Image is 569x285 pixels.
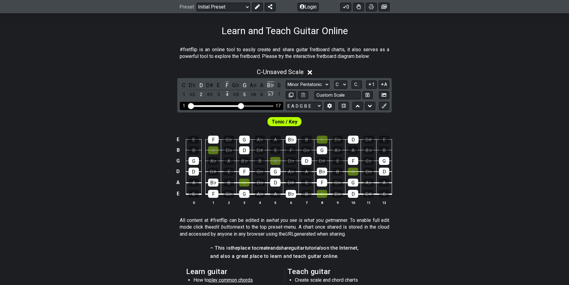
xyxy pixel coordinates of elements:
[363,157,374,165] div: G♭
[224,146,234,154] div: D♭
[301,146,312,154] div: G♭
[197,81,205,89] div: toggle pitch class
[186,268,281,275] h2: Learn guitar
[379,2,390,11] button: Create image
[345,199,361,206] th: 10
[239,146,249,154] div: D
[286,136,296,144] div: B♭
[175,155,182,166] td: G
[348,136,359,144] div: D
[224,190,234,198] div: G♭
[334,80,347,89] select: Tonic/Root
[317,168,327,176] div: B♭
[175,145,182,155] td: B
[249,91,257,99] div: toggle scale degree
[352,102,363,110] button: Move up
[332,168,343,176] div: B
[255,179,265,187] div: D♭
[332,179,343,187] div: G♭
[298,2,319,11] button: Login
[286,102,322,110] select: Tuning
[352,80,362,89] button: C..
[255,146,265,154] div: D♯
[257,68,304,76] span: C - Unsaved Scale
[305,245,323,251] em: tutorials
[196,2,250,11] select: Preset
[252,2,263,11] button: Edit Preset
[189,179,199,187] div: A
[214,91,222,99] div: toggle scale degree
[175,166,182,177] td: D
[175,177,182,188] td: A
[265,2,276,11] button: Share Preset
[224,179,234,187] div: B
[189,190,199,198] div: E
[252,199,268,206] th: 4
[189,91,196,99] div: toggle scale degree
[301,168,312,176] div: A
[180,91,188,99] div: toggle scale degree
[379,190,389,198] div: E
[330,199,345,206] th: 9
[208,179,218,187] div: B♭
[267,91,274,99] div: toggle scale degree
[221,25,348,37] h1: Learn and Teach Guitar Online
[179,4,194,10] span: Preset
[363,136,374,144] div: D♯
[376,199,392,206] th: 12
[211,224,235,230] em: edit button
[189,168,199,176] div: D
[353,2,364,11] button: Toggle Dexterity for all fretkits
[348,146,358,154] div: A
[232,91,240,99] div: toggle scale degree
[379,80,389,89] button: A
[279,245,291,251] em: share
[180,81,188,89] div: toggle pitch class
[299,199,314,206] th: 7
[354,82,359,87] span: C..
[286,190,296,198] div: B♭
[258,81,266,89] div: toggle pitch class
[286,91,296,99] button: Copy
[270,168,281,176] div: G
[175,134,182,145] td: E
[348,168,358,176] div: C
[270,157,281,165] div: C
[379,146,389,154] div: B
[363,179,374,187] div: A♭
[231,245,238,251] em: the
[188,136,199,144] div: E
[338,102,349,110] button: Toggle horizontal chord view
[239,190,249,198] div: G
[221,199,237,206] th: 2
[366,80,376,89] button: 1
[301,179,312,187] div: E
[275,81,283,89] div: toggle pitch class
[298,91,308,99] button: Delete
[223,91,231,99] div: toggle scale degree
[270,146,281,154] div: E
[270,190,281,198] div: A
[267,81,274,89] div: toggle pitch class
[379,136,390,144] div: E
[239,179,249,187] div: C
[210,245,359,251] h4: – This is place to and guitar on the Internet,
[255,136,265,144] div: A♭
[224,136,234,144] div: G♭
[208,168,218,176] div: D♯
[283,199,299,206] th: 6
[255,190,265,198] div: A♭
[288,268,383,275] h2: Teach guitar
[332,157,343,165] div: E
[317,136,327,144] div: C
[208,157,218,165] div: A♭
[208,190,218,198] div: F
[255,157,265,165] div: B
[197,91,205,99] div: toggle scale degree
[206,91,214,99] div: toggle scale degree
[268,199,283,206] th: 5
[214,81,222,89] div: toggle pitch class
[180,46,389,60] p: #fretflip is an online tool to easily create and share guitar fretboard charts, it also serves as...
[332,146,343,154] div: A♭
[363,168,374,176] div: D♭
